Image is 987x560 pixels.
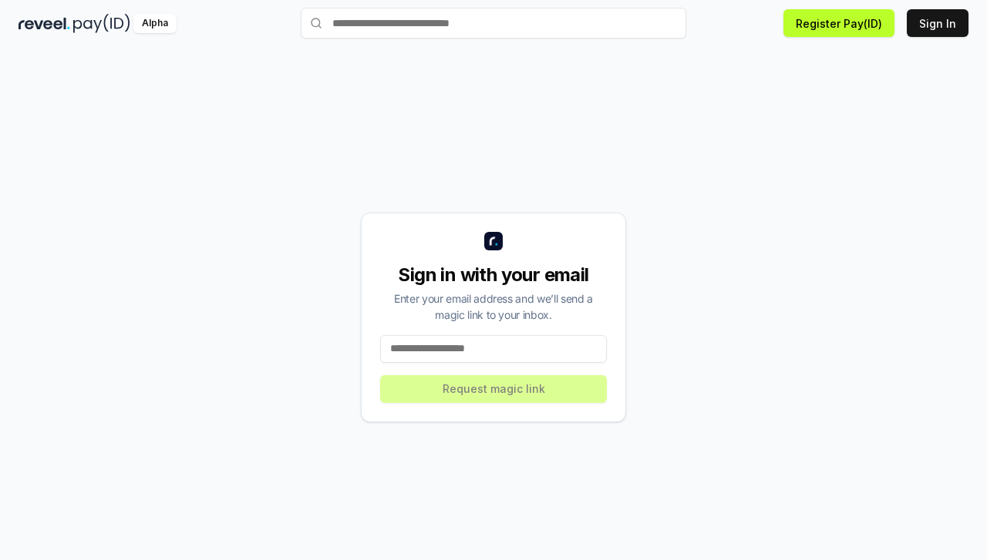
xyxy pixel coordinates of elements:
[73,14,130,33] img: pay_id
[133,14,177,33] div: Alpha
[907,9,968,37] button: Sign In
[484,232,503,250] img: logo_small
[783,9,894,37] button: Register Pay(ID)
[380,263,607,287] div: Sign in with your email
[380,290,607,323] div: Enter your email address and we’ll send a magic link to your inbox.
[19,14,70,33] img: reveel_dark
